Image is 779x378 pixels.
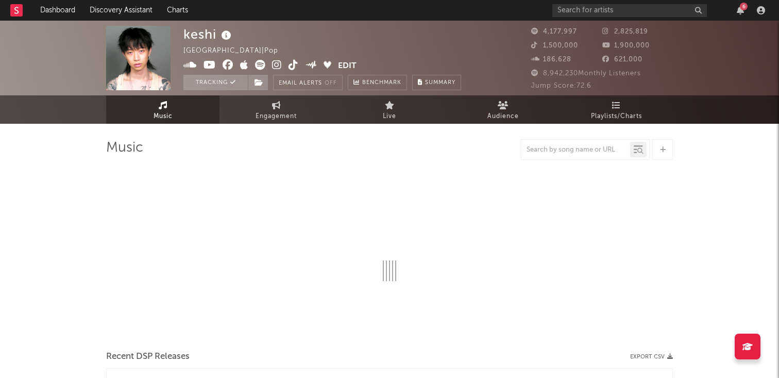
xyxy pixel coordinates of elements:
[552,4,707,17] input: Search for artists
[531,70,641,77] span: 8,942,230 Monthly Listeners
[531,83,591,89] span: Jump Score: 72.6
[602,28,648,35] span: 2,825,819
[333,95,446,124] a: Live
[183,75,248,90] button: Tracking
[256,110,297,123] span: Engagement
[487,110,519,123] span: Audience
[273,75,343,90] button: Email AlertsOff
[446,95,560,124] a: Audience
[560,95,673,124] a: Playlists/Charts
[219,95,333,124] a: Engagement
[362,77,401,89] span: Benchmark
[412,75,461,90] button: Summary
[531,28,577,35] span: 4,177,997
[591,110,642,123] span: Playlists/Charts
[106,95,219,124] a: Music
[348,75,407,90] a: Benchmark
[521,146,630,154] input: Search by song name or URL
[154,110,173,123] span: Music
[630,354,673,360] button: Export CSV
[183,45,290,57] div: [GEOGRAPHIC_DATA] | Pop
[737,6,744,14] button: 6
[183,26,234,43] div: keshi
[383,110,396,123] span: Live
[602,42,650,49] span: 1,900,000
[325,80,337,86] em: Off
[602,56,642,63] span: 621,000
[740,3,748,10] div: 6
[106,351,190,363] span: Recent DSP Releases
[338,60,357,73] button: Edit
[531,56,571,63] span: 186,628
[425,80,455,86] span: Summary
[531,42,578,49] span: 1,500,000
